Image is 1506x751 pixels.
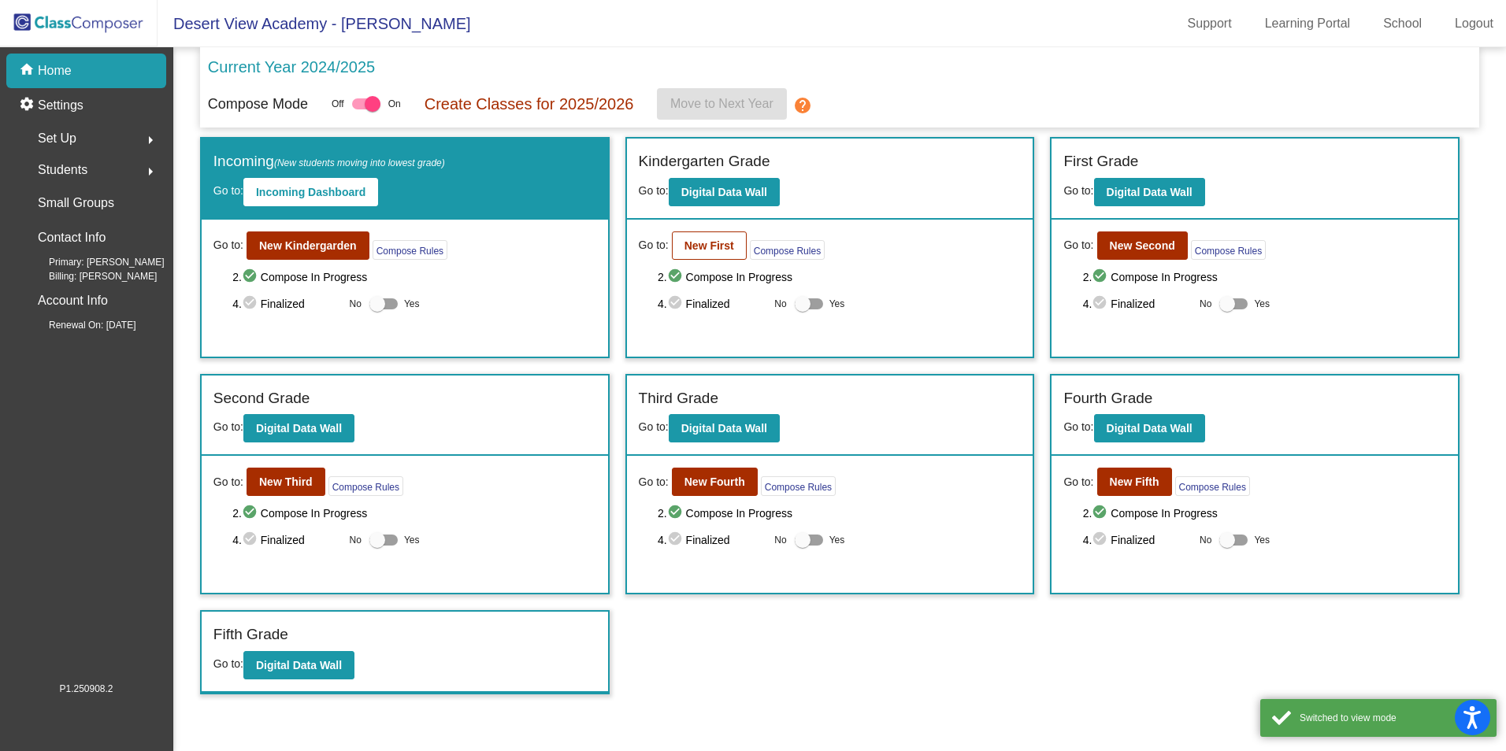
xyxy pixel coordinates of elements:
[208,55,375,79] p: Current Year 2024/2025
[1063,184,1093,197] span: Go to:
[1175,476,1250,496] button: Compose Rules
[1191,240,1266,260] button: Compose Rules
[1063,387,1152,410] label: Fourth Grade
[242,294,261,313] mat-icon: check_circle
[669,178,780,206] button: Digital Data Wall
[1107,186,1193,198] b: Digital Data Wall
[1252,11,1363,36] a: Learning Portal
[256,659,342,671] b: Digital Data Wall
[247,231,369,260] button: New Kindergarden
[774,297,786,311] span: No
[232,294,341,313] span: 4. Finalized
[667,268,686,287] mat-icon: check_circle
[24,269,157,283] span: Billing: [PERSON_NAME]
[256,186,365,198] b: Incoming Dashboard
[639,420,669,433] span: Go to:
[1254,294,1270,313] span: Yes
[1083,504,1446,523] span: 2. Compose In Progress
[761,476,836,496] button: Compose Rules
[681,186,767,198] b: Digital Data Wall
[213,474,243,490] span: Go to:
[256,422,342,435] b: Digital Data Wall
[639,184,669,197] span: Go to:
[639,387,718,410] label: Third Grade
[1092,531,1111,549] mat-icon: check_circle
[1110,239,1175,252] b: New Second
[243,414,354,442] button: Digital Data Wall
[24,318,135,332] span: Renewal On: [DATE]
[38,61,72,80] p: Home
[19,61,38,80] mat-icon: home
[350,533,362,547] span: No
[681,422,767,435] b: Digital Data Wall
[667,294,686,313] mat-icon: check_circle
[404,294,420,313] span: Yes
[1371,11,1434,36] a: School
[388,97,401,111] span: On
[232,268,595,287] span: 2. Compose In Progress
[793,96,812,115] mat-icon: help
[1300,711,1485,725] div: Switched to view mode
[1063,474,1093,490] span: Go to:
[1083,531,1192,549] span: 4. Finalized
[38,290,108,312] p: Account Info
[639,237,669,253] span: Go to:
[141,162,160,181] mat-icon: arrow_right
[232,531,341,549] span: 4. Finalized
[1063,420,1093,433] span: Go to:
[672,468,758,496] button: New Fourth
[667,504,686,523] mat-icon: check_circle
[213,184,243,197] span: Go to:
[243,178,378,206] button: Incoming Dashboard
[1107,422,1193,435] b: Digital Data Wall
[259,475,313,488] b: New Third
[1254,531,1270,549] span: Yes
[1083,294,1192,313] span: 4. Finalized
[1092,294,1111,313] mat-icon: check_circle
[242,531,261,549] mat-icon: check_circle
[1200,297,1211,311] span: No
[38,96,83,115] p: Settings
[213,387,310,410] label: Second Grade
[247,468,325,496] button: New Third
[373,240,447,260] button: Compose Rules
[639,150,770,173] label: Kindergarten Grade
[213,237,243,253] span: Go to:
[1094,414,1205,442] button: Digital Data Wall
[1442,11,1506,36] a: Logout
[1097,231,1188,260] button: New Second
[332,97,344,111] span: Off
[158,11,471,36] span: Desert View Academy - [PERSON_NAME]
[243,651,354,679] button: Digital Data Wall
[38,128,76,150] span: Set Up
[1083,268,1446,287] span: 2. Compose In Progress
[1063,237,1093,253] span: Go to:
[774,533,786,547] span: No
[24,255,165,269] span: Primary: [PERSON_NAME]
[1063,150,1138,173] label: First Grade
[671,97,774,110] span: Move to Next Year
[38,227,106,249] p: Contact Info
[1097,468,1172,496] button: New Fifth
[259,239,357,252] b: New Kindergarden
[672,231,747,260] button: New First
[658,268,1021,287] span: 2. Compose In Progress
[38,192,114,214] p: Small Groups
[19,96,38,115] mat-icon: settings
[658,531,766,549] span: 4. Finalized
[242,504,261,523] mat-icon: check_circle
[242,268,261,287] mat-icon: check_circle
[829,294,845,313] span: Yes
[232,504,595,523] span: 2. Compose In Progress
[213,150,445,173] label: Incoming
[1092,268,1111,287] mat-icon: check_circle
[658,294,766,313] span: 4. Finalized
[667,531,686,549] mat-icon: check_circle
[425,92,634,116] p: Create Classes for 2025/2026
[829,531,845,549] span: Yes
[669,414,780,442] button: Digital Data Wall
[141,131,160,150] mat-icon: arrow_right
[404,531,420,549] span: Yes
[350,297,362,311] span: No
[328,476,403,496] button: Compose Rules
